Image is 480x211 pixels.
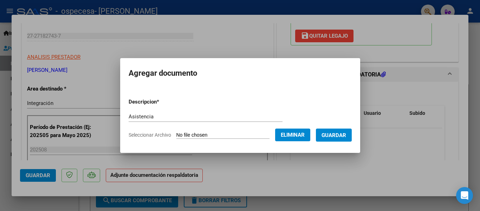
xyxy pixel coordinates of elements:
h2: Agregar documento [129,67,352,80]
button: Eliminar [275,129,310,141]
span: Seleccionar Archivo [129,132,171,138]
p: Descripcion [129,98,196,106]
span: Eliminar [281,132,305,138]
button: Guardar [316,129,352,142]
div: Open Intercom Messenger [456,187,473,204]
span: Guardar [322,132,346,138]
